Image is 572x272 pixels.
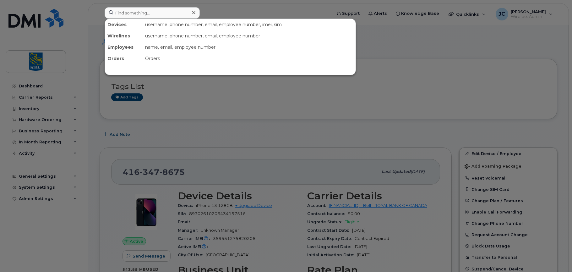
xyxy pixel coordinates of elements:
div: Orders [105,53,143,64]
div: name, email, employee number [143,42,356,53]
div: username, phone number, email, employee number [143,30,356,42]
div: Employees [105,42,143,53]
div: Devices [105,19,143,30]
div: Orders [143,53,356,64]
div: username, phone number, email, employee number, imei, sim [143,19,356,30]
div: Wirelines [105,30,143,42]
